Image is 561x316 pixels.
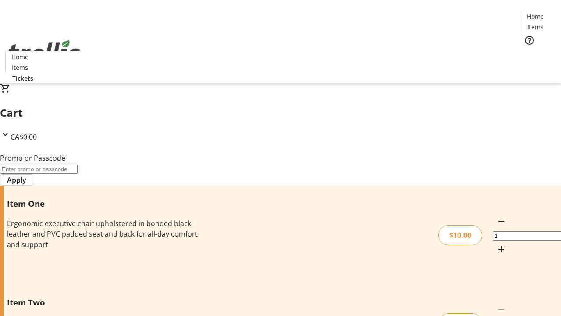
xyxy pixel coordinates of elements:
a: Tickets [5,74,40,83]
span: Home [11,52,28,61]
h3: Item Two [7,296,199,309]
button: Help [521,32,538,49]
span: Apply [7,175,26,185]
span: CA$0.00 [11,132,37,142]
a: Home [521,12,549,21]
span: Home [527,12,544,21]
button: Decrement by one [493,212,510,230]
div: Ergonomic executive chair upholstered in bonded black leather and PVC padded seat and back for al... [7,218,199,250]
a: Home [6,52,34,61]
h3: Item One [7,197,199,210]
a: Items [6,63,34,72]
a: Tickets [521,51,556,60]
a: Items [521,22,549,32]
span: Tickets [528,51,549,60]
span: Items [527,22,543,32]
span: Tickets [12,74,33,83]
span: Items [12,63,28,72]
img: Orient E2E Organization RHEd66kvN3's Logo [5,30,83,74]
button: Increment by one [493,241,510,258]
div: $10.00 [438,225,482,245]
